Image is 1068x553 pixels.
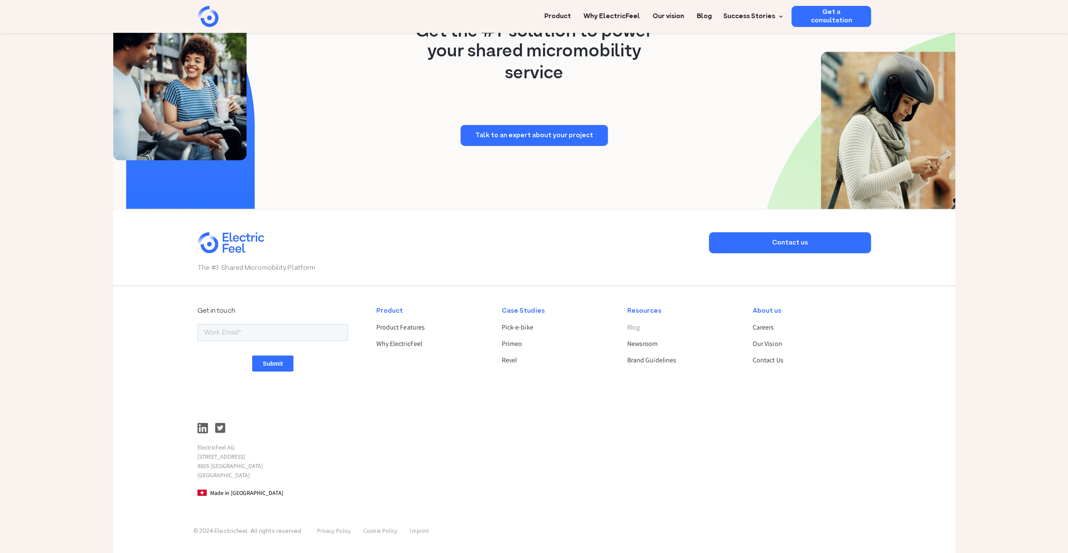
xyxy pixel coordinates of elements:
div: Resources [627,306,738,316]
a: Our Vision [753,339,864,349]
a: Cookie Policy [363,527,397,534]
p: The #1 Shared Micromobility Platform [197,263,700,273]
div: About us [753,306,864,316]
div: Get in touch [197,306,348,316]
h2: Get the #1 solution to power your shared micromobility service [403,22,666,84]
div: Case Studies [501,306,613,316]
a: Brand Guidelines [627,355,738,365]
a: Contact Us [753,355,864,365]
a: Why ElectricFeel [583,6,640,21]
a: Contact us [709,232,871,253]
a: Our vision [653,6,684,21]
a: Blog [627,322,738,332]
div: Product [376,306,487,316]
a: Imprint [410,527,429,534]
iframe: Chatbot [1012,497,1056,541]
iframe: Form 1 [197,322,348,413]
a: Pick-e-bike [501,322,613,332]
a: Talk to an expert about your project [461,125,608,146]
a: Privacy Policy [317,527,351,534]
a: Get a consultation [791,6,871,27]
a: Careers [753,322,864,332]
div: Success Stories [723,11,775,21]
a: Why ElectricFeel [376,339,487,349]
a: Newsroom [627,339,738,349]
a: home [197,6,265,27]
p: ElectricFeel AG [STREET_ADDRESS] 8005 [GEOGRAPHIC_DATA] [GEOGRAPHIC_DATA] [197,443,348,480]
a: Blog [697,6,712,21]
a: Primeo [501,339,613,349]
a: Revel [501,355,613,365]
p: Made in [GEOGRAPHIC_DATA] [197,488,348,497]
a: Product Features [376,322,487,332]
div: Success Stories [718,6,785,27]
p: © 2024 Electricfeel. All rights reserved. [193,526,303,537]
a: Product [544,6,571,21]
